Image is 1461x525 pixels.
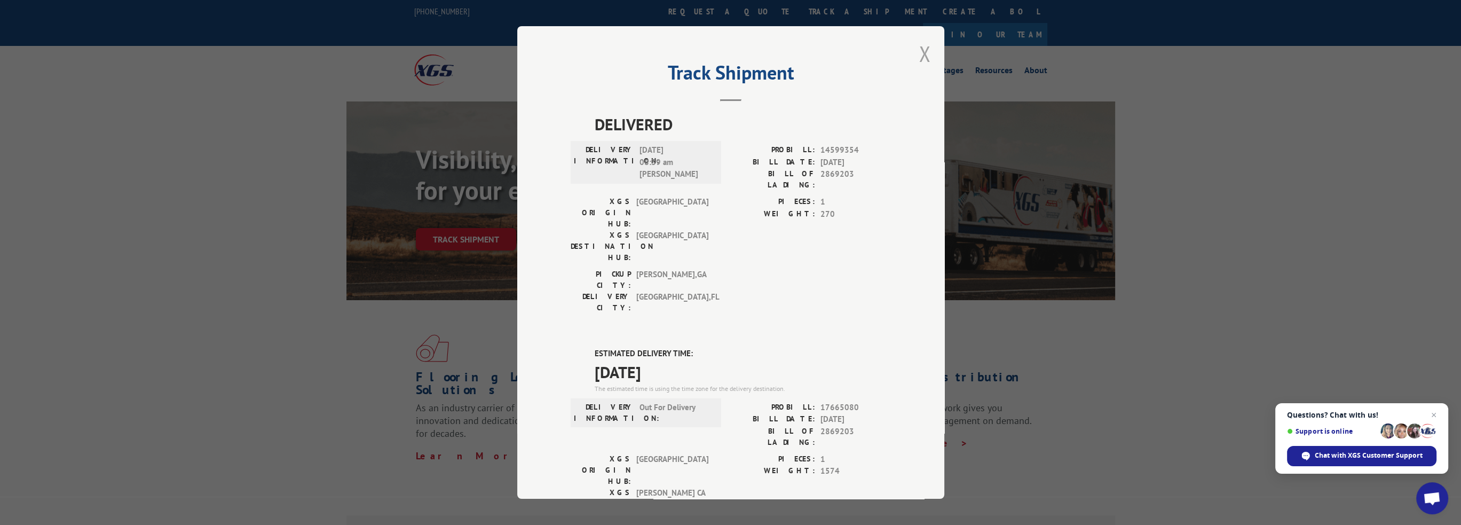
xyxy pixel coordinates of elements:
[820,156,891,169] span: [DATE]
[919,40,931,68] button: Close modal
[820,208,891,221] span: 270
[636,291,708,314] span: [GEOGRAPHIC_DATA] , FL
[571,269,631,291] label: PICKUP CITY:
[820,413,891,426] span: [DATE]
[820,144,891,156] span: 14599354
[1416,482,1448,514] div: Open chat
[820,402,891,414] span: 17665080
[571,65,891,85] h2: Track Shipment
[636,196,708,230] span: [GEOGRAPHIC_DATA]
[820,465,891,477] span: 1574
[639,144,712,181] span: [DATE] 08:39 am [PERSON_NAME]
[731,156,815,169] label: BILL DATE:
[571,487,631,521] label: XGS DESTINATION HUB:
[571,453,631,487] label: XGS ORIGIN HUB:
[574,402,634,424] label: DELIVERY INFORMATION:
[639,402,712,424] span: Out For Delivery
[636,453,708,487] span: [GEOGRAPHIC_DATA]
[820,196,891,208] span: 1
[1427,409,1440,421] span: Close chat
[571,230,631,263] label: XGS DESTINATION HUB:
[1287,427,1377,435] span: Support is online
[731,196,815,208] label: PIECES:
[820,453,891,466] span: 1
[595,348,891,360] label: ESTIMATED DELIVERY TIME:
[731,402,815,414] label: PROBILL:
[595,360,891,384] span: [DATE]
[820,426,891,448] span: 2869203
[1315,451,1423,460] span: Chat with XGS Customer Support
[636,269,708,291] span: [PERSON_NAME] , GA
[571,291,631,314] label: DELIVERY CITY:
[1287,411,1436,419] span: Questions? Chat with us!
[731,453,815,466] label: PIECES:
[731,426,815,448] label: BILL OF LADING:
[595,112,891,136] span: DELIVERED
[636,487,708,521] span: [PERSON_NAME] CA
[595,384,891,394] div: The estimated time is using the time zone for the delivery destination.
[636,230,708,263] span: [GEOGRAPHIC_DATA]
[731,208,815,221] label: WEIGHT:
[731,465,815,477] label: WEIGHT:
[731,144,815,156] label: PROBILL:
[574,144,634,181] label: DELIVERY INFORMATION:
[820,168,891,191] span: 2869203
[1287,446,1436,466] div: Chat with XGS Customer Support
[731,168,815,191] label: BILL OF LADING:
[731,413,815,426] label: BILL DATE:
[571,196,631,230] label: XGS ORIGIN HUB:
